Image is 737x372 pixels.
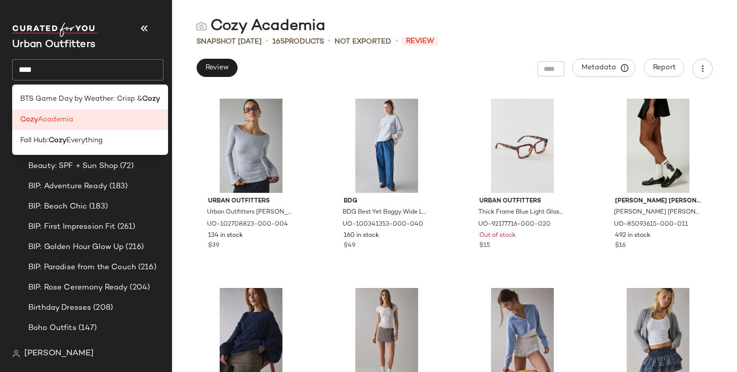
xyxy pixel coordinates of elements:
[615,241,626,251] span: $16
[12,39,95,50] span: Current Company Name
[335,36,391,47] span: Not Exported
[402,36,438,46] span: Review
[615,231,650,240] span: 492 in stock
[28,343,146,354] span: BTS Curated Dorm Shops: Feminine
[478,208,564,217] span: Thick Frame Blue Light Glasses in Brown, Women's at Urban Outfitters
[471,99,574,193] img: 92177716_020_b
[38,114,73,125] span: Academia
[107,181,128,192] span: (183)
[91,302,113,314] span: (208)
[128,282,150,294] span: (204)
[28,322,76,334] span: Boho Outfits
[581,63,627,72] span: Metadata
[343,220,423,229] span: UO-100341353-000-040
[479,241,490,251] span: $15
[344,197,430,206] span: BDG
[207,208,293,217] span: Urban Outfitters [PERSON_NAME] Boatneck Bell Sleeve Open Tie-Back Top in Grey, Women's at Urban O...
[644,59,684,77] button: Report
[87,201,108,213] span: (183)
[136,262,156,273] span: (216)
[607,99,709,193] img: 85093615_011_b
[478,220,551,229] span: UO-92177716-000-020
[28,241,124,253] span: BIP: Golden Hour Glow Up
[208,197,294,206] span: Urban Outfitters
[343,208,429,217] span: BDG Best Yet Baggy Wide Leg Track Pant in Blue, Women's at Urban Outfitters
[196,36,262,47] span: Snapshot [DATE]
[205,64,229,72] span: Review
[344,241,355,251] span: $49
[479,231,516,240] span: Out of stock
[49,135,66,146] b: Cozy
[208,241,219,251] span: $39
[328,35,331,48] span: •
[28,302,91,314] span: Birthday Dresses
[24,348,94,360] span: [PERSON_NAME]
[208,231,243,240] span: 134 in stock
[572,59,636,77] button: Metadata
[20,94,142,104] span: BTS Game Day by Weather: Crisp &
[272,36,324,47] div: Products
[124,241,144,253] span: (216)
[28,201,87,213] span: BIP: Beach Chic
[28,262,136,273] span: BIP: Paradise from the Couch
[614,208,700,217] span: [PERSON_NAME] [PERSON_NAME] Americana Sport Bear Crew Sock in Ivory, Women's at Urban Outfitters
[196,21,207,31] img: svg%3e
[28,221,115,233] span: BIP: First Impression Fit
[66,135,103,146] span: Everything
[196,16,325,36] div: Cozy Academia
[652,64,676,72] span: Report
[344,231,379,240] span: 160 in stock
[615,197,701,206] span: [PERSON_NAME] [PERSON_NAME]
[614,220,688,229] span: UO-85093615-000-011
[20,114,38,125] b: Cozy
[272,38,284,46] span: 165
[76,322,97,334] span: (147)
[146,343,166,354] span: (267)
[28,282,128,294] span: BIP: Rose Ceremony Ready
[12,350,20,358] img: svg%3e
[20,135,49,146] span: Fall Hub:
[115,221,136,233] span: (261)
[142,94,160,104] b: Cozy
[118,160,134,172] span: (72)
[395,35,398,48] span: •
[207,220,288,229] span: UO-102708823-000-004
[28,160,118,172] span: Beauty: SPF + Sun Shop
[200,99,302,193] img: 102708823_004_b
[196,59,237,77] button: Review
[336,99,438,193] img: 100341353_040_b
[28,181,107,192] span: BIP: Adventure Ready
[266,35,268,48] span: •
[12,23,98,37] img: cfy_white_logo.C9jOOHJF.svg
[479,197,565,206] span: Urban Outfitters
